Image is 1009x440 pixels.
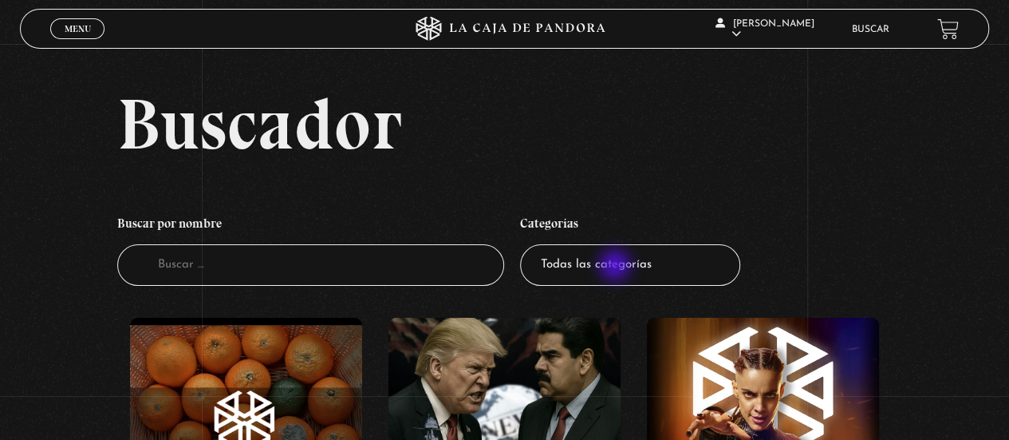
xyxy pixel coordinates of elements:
h4: Categorías [520,208,740,244]
a: Buscar [852,25,889,34]
h2: Buscador [117,88,989,160]
h4: Buscar por nombre [117,208,505,244]
span: Menu [65,24,91,34]
a: View your shopping cart [937,18,959,40]
span: [PERSON_NAME] [715,19,814,39]
span: Cerrar [59,38,97,49]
